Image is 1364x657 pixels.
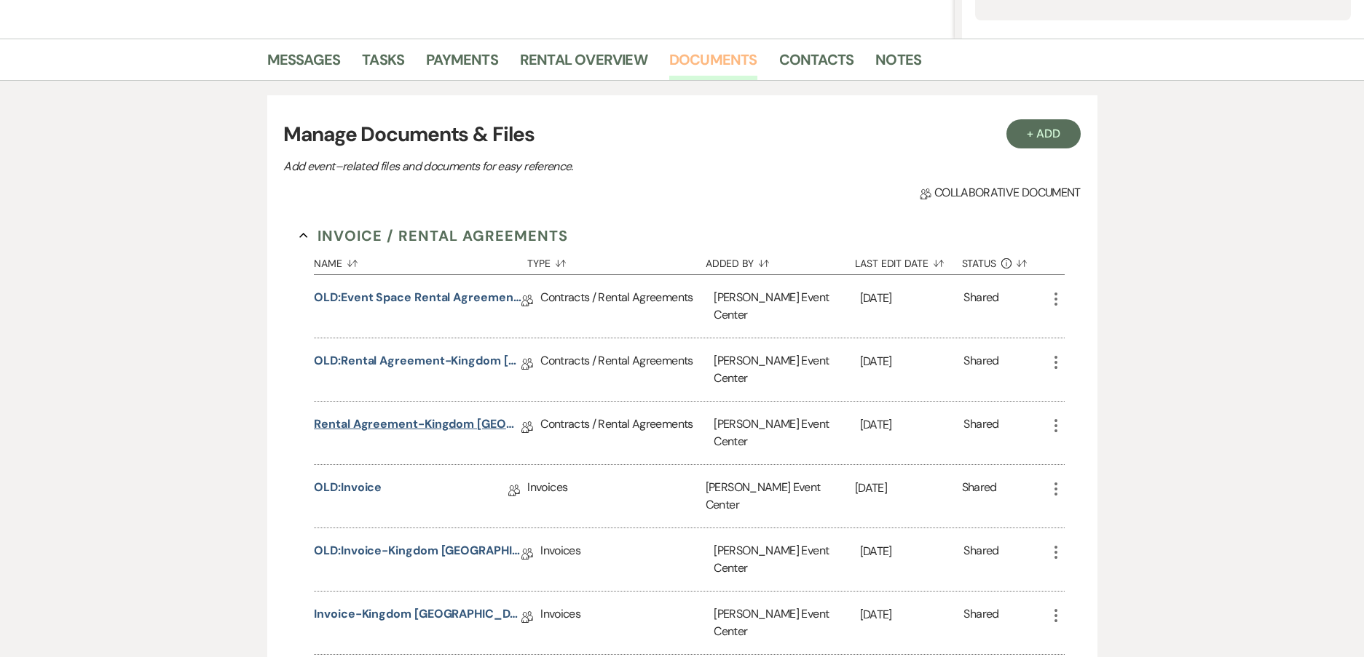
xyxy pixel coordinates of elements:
div: [PERSON_NAME] Event Center [714,402,859,464]
div: [PERSON_NAME] Event Center [714,275,859,338]
p: [DATE] [860,352,964,371]
div: [PERSON_NAME] Event Center [714,592,859,654]
a: OLD:Invoice-Kingdom [GEOGRAPHIC_DATA]-Rose Gold-4.16.26 [314,542,521,565]
p: Add event–related files and documents for easy reference. [283,157,793,176]
button: Invoice / Rental Agreements [299,225,568,247]
a: OLD:Event Space Rental Agreement-Kingdom [GEOGRAPHIC_DATA]-Rose Gold-4.16.26 [314,289,521,311]
div: Invoices [540,528,714,591]
div: [PERSON_NAME] Event Center [714,338,859,401]
div: Invoices [540,592,714,654]
button: Added By [706,247,855,274]
span: Collaborative document [920,184,1080,202]
a: OLD:Rental Agreement-Kingdom [GEOGRAPHIC_DATA]-Rose Gold-4.16.26 [314,352,521,375]
button: Status [962,247,1047,274]
p: [DATE] [860,605,964,624]
a: Rental Agreement-Kingdom [GEOGRAPHIC_DATA]-Rose Gold-4.16.26 [314,415,521,438]
a: Invoice-Kingdom [GEOGRAPHIC_DATA]-Rose Gold-4.16.26 [314,605,521,628]
p: [DATE] [860,415,964,434]
a: Documents [669,48,757,80]
div: [PERSON_NAME] Event Center [714,528,859,591]
a: Rental Overview [520,48,647,80]
a: Tasks [362,48,404,80]
a: Notes [875,48,921,80]
a: Contacts [779,48,854,80]
div: Shared [963,415,998,450]
h3: Manage Documents & Files [283,119,1080,150]
p: [DATE] [860,289,964,308]
div: Shared [963,605,998,640]
a: Payments [426,48,498,80]
div: Shared [963,289,998,324]
div: Invoices [527,465,705,527]
div: Shared [963,542,998,577]
button: Last Edit Date [855,247,962,274]
div: Contracts / Rental Agreements [540,275,714,338]
span: Status [962,258,997,268]
button: Name [314,247,527,274]
div: Contracts / Rental Agreements [540,338,714,401]
a: OLD:Invoice [314,479,382,501]
button: + Add [1006,119,1081,148]
div: Shared [962,479,997,514]
div: [PERSON_NAME] Event Center [706,465,855,527]
p: [DATE] [860,542,964,561]
a: Messages [267,48,341,80]
div: Shared [963,352,998,387]
p: [DATE] [855,479,962,498]
button: Type [527,247,705,274]
div: Contracts / Rental Agreements [540,402,714,464]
